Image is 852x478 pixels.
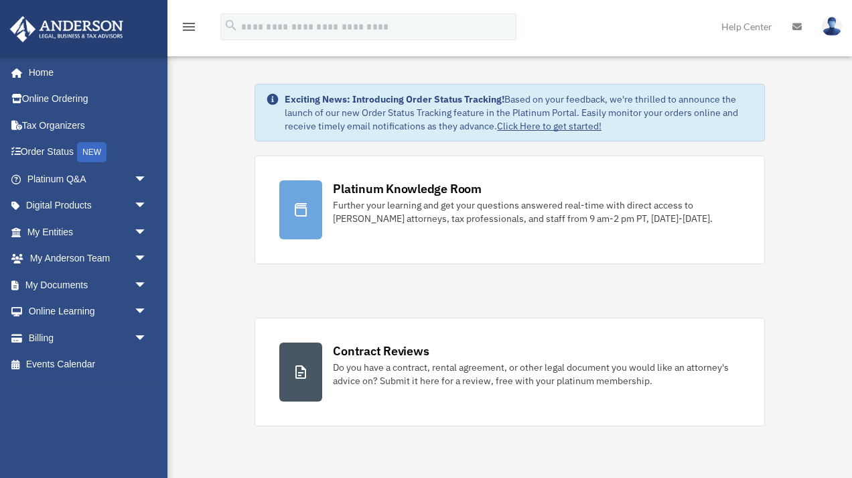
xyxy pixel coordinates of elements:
div: NEW [77,142,106,162]
div: Further your learning and get your questions answered real-time with direct access to [PERSON_NAM... [333,198,740,225]
i: search [224,18,238,33]
span: arrow_drop_down [134,324,161,352]
a: My Anderson Teamarrow_drop_down [9,245,167,272]
a: menu [181,23,197,35]
span: arrow_drop_down [134,298,161,326]
span: arrow_drop_down [134,192,161,220]
a: Tax Organizers [9,112,167,139]
div: Contract Reviews [333,343,429,359]
span: arrow_drop_down [134,219,161,246]
a: Digital Productsarrow_drop_down [9,192,167,219]
a: Order StatusNEW [9,139,167,166]
a: My Entitiesarrow_drop_down [9,219,167,245]
div: Do you have a contract, rental agreement, or other legal document you would like an attorney's ad... [333,361,740,387]
div: Platinum Knowledge Room [333,180,482,197]
a: Home [9,59,161,86]
i: menu [181,19,197,35]
strong: Exciting News: Introducing Order Status Tracking! [285,93,504,105]
span: arrow_drop_down [134,245,161,273]
a: Platinum Knowledge Room Further your learning and get your questions answered real-time with dire... [255,156,765,264]
a: Click Here to get started! [497,120,601,132]
div: Based on your feedback, we're thrilled to announce the launch of our new Order Status Tracking fe... [285,93,754,133]
a: Contract Reviews Do you have a contract, rental agreement, or other legal document you would like... [255,318,765,426]
a: Billingarrow_drop_down [9,324,167,351]
a: My Documentsarrow_drop_down [9,272,167,298]
a: Online Learningarrow_drop_down [9,298,167,325]
span: arrow_drop_down [134,272,161,299]
a: Events Calendar [9,351,167,378]
a: Platinum Q&Aarrow_drop_down [9,166,167,192]
a: Online Ordering [9,86,167,113]
img: Anderson Advisors Platinum Portal [6,16,127,42]
span: arrow_drop_down [134,166,161,193]
img: User Pic [822,17,842,36]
